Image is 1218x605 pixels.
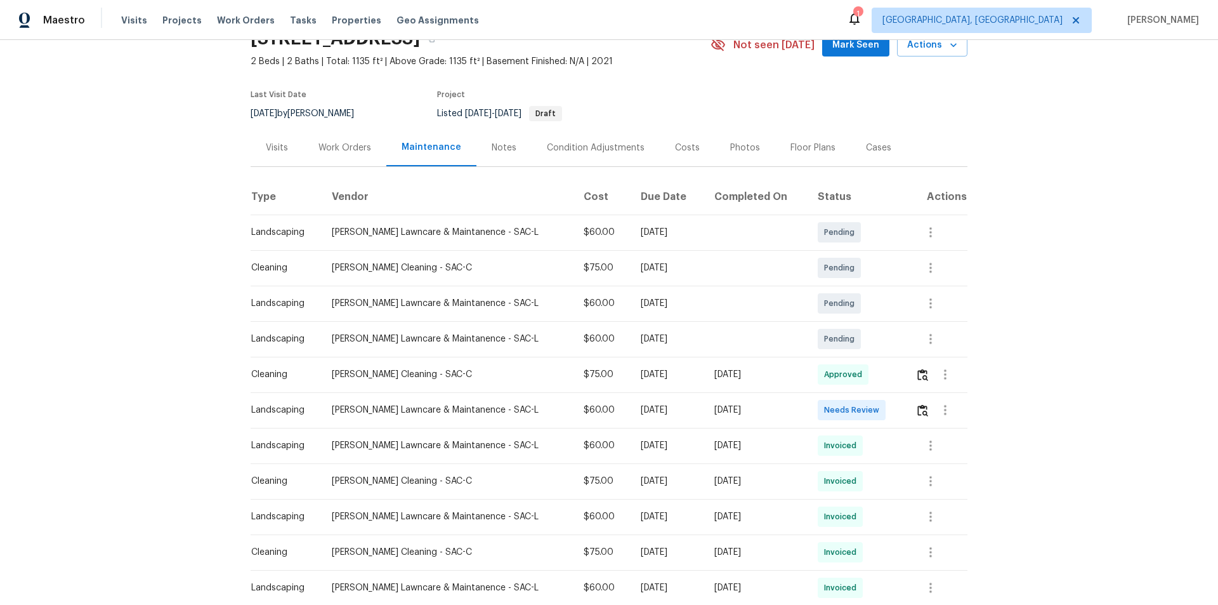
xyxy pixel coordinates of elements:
div: [PERSON_NAME] Cleaning - SAC-C [332,546,563,559]
img: Review Icon [917,369,928,381]
div: $75.00 [584,262,620,274]
div: [PERSON_NAME] Lawncare & Maintanence - SAC-L [332,226,563,239]
button: Review Icon [915,395,930,425]
div: [DATE] [714,546,797,559]
span: [DATE] [465,109,492,118]
div: [PERSON_NAME] Lawncare & Maintanence - SAC-L [332,582,563,594]
div: [DATE] [714,368,797,381]
span: Approved [824,368,867,381]
span: Actions [907,37,957,53]
div: [PERSON_NAME] Cleaning - SAC-C [332,368,563,381]
div: [DATE] [641,404,693,416]
div: $60.00 [584,226,620,239]
div: 1 [853,8,862,20]
span: Invoiced [824,510,861,523]
div: Floor Plans [790,142,835,154]
h2: [STREET_ADDRESS] [251,32,420,45]
span: 2 Beds | 2 Baths | Total: 1135 ft² | Above Grade: 1135 ft² | Basement Finished: N/A | 2021 [251,55,710,68]
div: Notes [492,142,516,154]
div: [PERSON_NAME] Lawncare & Maintanence - SAC-L [332,439,563,452]
div: [DATE] [641,475,693,488]
button: Review Icon [915,359,930,390]
span: Invoiced [824,582,861,594]
span: Visits [121,14,147,27]
div: [DATE] [641,368,693,381]
div: [DATE] [641,333,693,345]
th: Due Date [631,179,704,215]
div: $75.00 [584,475,620,488]
img: Review Icon [917,404,928,416]
div: [DATE] [641,297,693,310]
span: Invoiced [824,546,861,559]
button: Actions [897,34,967,57]
div: [DATE] [641,439,693,452]
div: [DATE] [641,510,693,523]
div: $60.00 [584,333,620,345]
div: [PERSON_NAME] Cleaning - SAC-C [332,262,563,274]
span: [PERSON_NAME] [1122,14,1199,27]
div: [DATE] [714,439,797,452]
div: [DATE] [641,582,693,594]
div: [DATE] [714,582,797,594]
div: Photos [730,142,760,154]
div: [DATE] [714,404,797,416]
th: Type [251,179,322,215]
div: $75.00 [584,368,620,381]
div: $60.00 [584,439,620,452]
span: Projects [162,14,202,27]
span: Last Visit Date [251,91,306,98]
span: [DATE] [251,109,277,118]
div: [DATE] [714,475,797,488]
span: Invoiced [824,439,861,452]
div: [PERSON_NAME] Lawncare & Maintanence - SAC-L [332,333,563,345]
div: Maintenance [402,141,461,154]
span: Pending [824,262,860,274]
th: Status [808,179,905,215]
div: Visits [266,142,288,154]
span: Tasks [290,16,317,25]
th: Completed On [704,179,808,215]
span: Project [437,91,465,98]
div: Landscaping [251,439,311,452]
div: Landscaping [251,582,311,594]
span: Maestro [43,14,85,27]
div: Cleaning [251,262,311,274]
div: [PERSON_NAME] Lawncare & Maintanence - SAC-L [332,510,563,523]
th: Actions [905,179,967,215]
span: Invoiced [824,475,861,488]
div: by [PERSON_NAME] [251,106,369,121]
th: Cost [573,179,631,215]
div: [PERSON_NAME] Lawncare & Maintanence - SAC-L [332,404,563,416]
div: Work Orders [318,142,371,154]
span: Properties [332,14,381,27]
button: Mark Seen [822,34,889,57]
span: Pending [824,226,860,239]
span: Draft [530,110,561,117]
span: Pending [824,333,860,345]
div: $60.00 [584,510,620,523]
span: Listed [437,109,562,118]
div: [DATE] [641,262,693,274]
th: Vendor [322,179,573,215]
span: - [465,109,521,118]
div: [DATE] [641,546,693,559]
span: Needs Review [824,404,884,416]
div: $60.00 [584,582,620,594]
span: Geo Assignments [396,14,479,27]
div: $75.00 [584,546,620,559]
span: [DATE] [495,109,521,118]
div: Costs [675,142,700,154]
div: Cleaning [251,475,311,488]
div: Landscaping [251,510,311,523]
div: [DATE] [641,226,693,239]
div: Cases [866,142,891,154]
div: Condition Adjustments [547,142,645,154]
div: Landscaping [251,404,311,416]
span: Work Orders [217,14,275,27]
div: [PERSON_NAME] Cleaning - SAC-C [332,475,563,488]
span: Mark Seen [832,37,879,53]
div: Landscaping [251,333,311,345]
div: [PERSON_NAME] Lawncare & Maintanence - SAC-L [332,297,563,310]
div: Landscaping [251,226,311,239]
div: Cleaning [251,546,311,559]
